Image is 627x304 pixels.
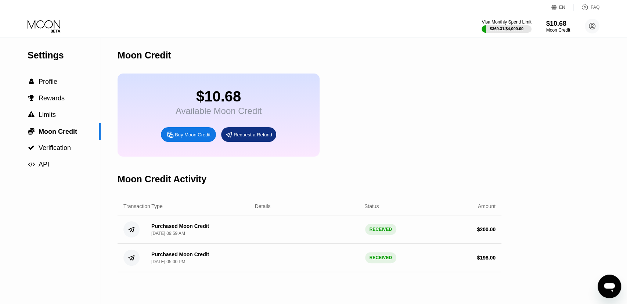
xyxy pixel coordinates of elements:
span: Verification [39,144,71,151]
div: Moon Credit [546,28,570,33]
div: FAQ [574,4,599,11]
div: FAQ [591,5,599,10]
iframe: Button to launch messaging window [598,275,621,298]
div: $ 198.00 [477,255,496,261]
span:  [28,144,35,151]
div: [DATE] 09:59 AM [151,231,185,236]
div: Available Moon Credit [176,106,262,116]
span:  [28,111,35,118]
div: Visa Monthly Spend Limit [482,19,531,25]
div: EN [559,5,565,10]
span: Moon Credit [39,128,77,135]
div: [DATE] 05:00 PM [151,259,185,264]
div: Status [364,203,379,209]
div: $ 200.00 [477,226,496,232]
div: Settings [28,50,101,61]
div: Request a Refund [234,132,272,138]
div: Buy Moon Credit [175,132,210,138]
div: Details [255,203,271,209]
div: EN [551,4,574,11]
div:  [28,78,35,85]
div: Purchased Moon Credit [151,223,209,229]
div: Buy Moon Credit [161,127,216,142]
span:  [28,161,35,168]
div: Purchased Moon Credit [151,251,209,257]
div: RECEIVED [365,224,396,235]
span:  [28,95,35,101]
div: $10.68 [546,20,570,28]
span: Limits [39,111,56,118]
div: Moon Credit Activity [118,174,206,185]
div: $10.68Moon Credit [546,20,570,33]
span:  [28,128,35,135]
div: Amount [478,203,496,209]
span: Rewards [39,94,65,102]
div: $369.31 / $4,000.00 [490,26,523,31]
div: Request a Refund [221,127,276,142]
span:  [29,78,34,85]
span: Profile [39,78,57,85]
span: API [39,161,49,168]
div: Transaction Type [123,203,163,209]
div: RECEIVED [365,252,396,263]
div: Visa Monthly Spend Limit$369.31/$4,000.00 [482,19,531,33]
div: Moon Credit [118,50,171,61]
div: $10.68 [176,88,262,105]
